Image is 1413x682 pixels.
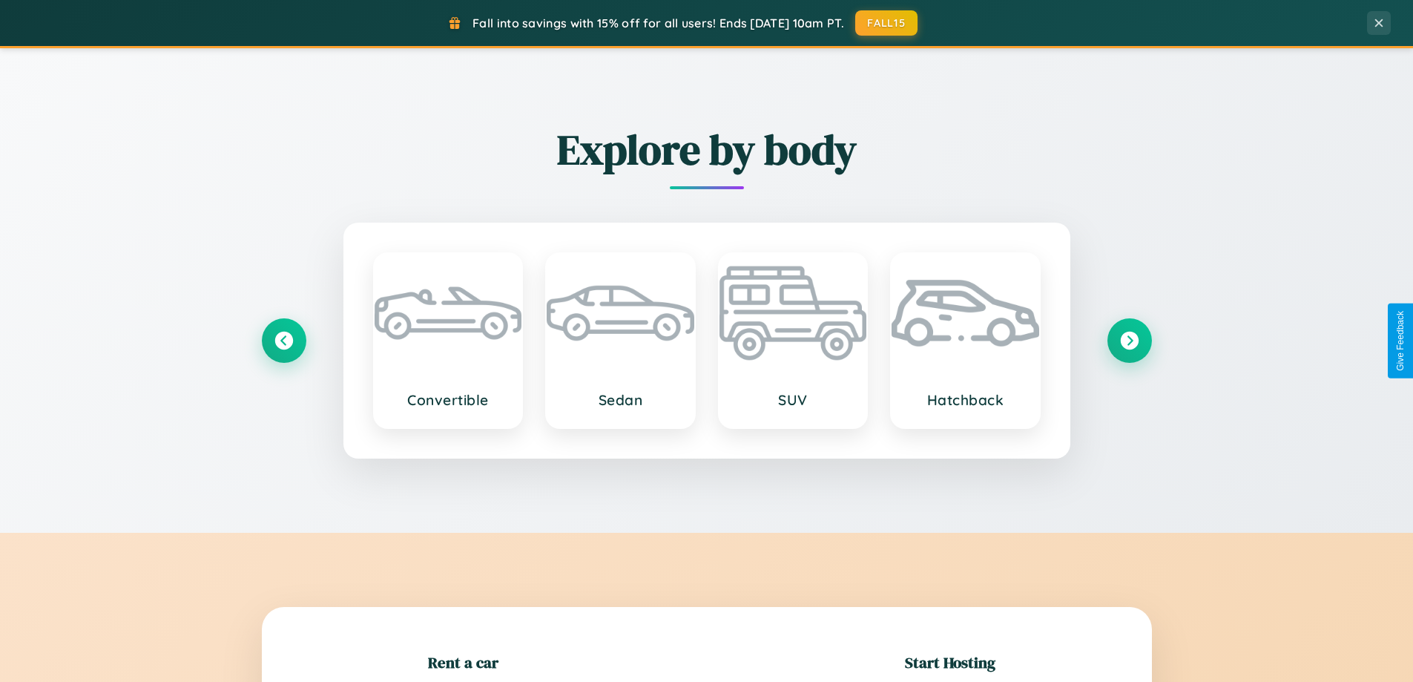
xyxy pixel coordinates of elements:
[561,391,679,409] h3: Sedan
[855,10,918,36] button: FALL15
[428,652,498,673] h2: Rent a car
[1395,311,1406,371] div: Give Feedback
[262,121,1152,178] h2: Explore by body
[734,391,852,409] h3: SUV
[906,391,1024,409] h3: Hatchback
[472,16,844,30] span: Fall into savings with 15% off for all users! Ends [DATE] 10am PT.
[905,652,995,673] h2: Start Hosting
[389,391,507,409] h3: Convertible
